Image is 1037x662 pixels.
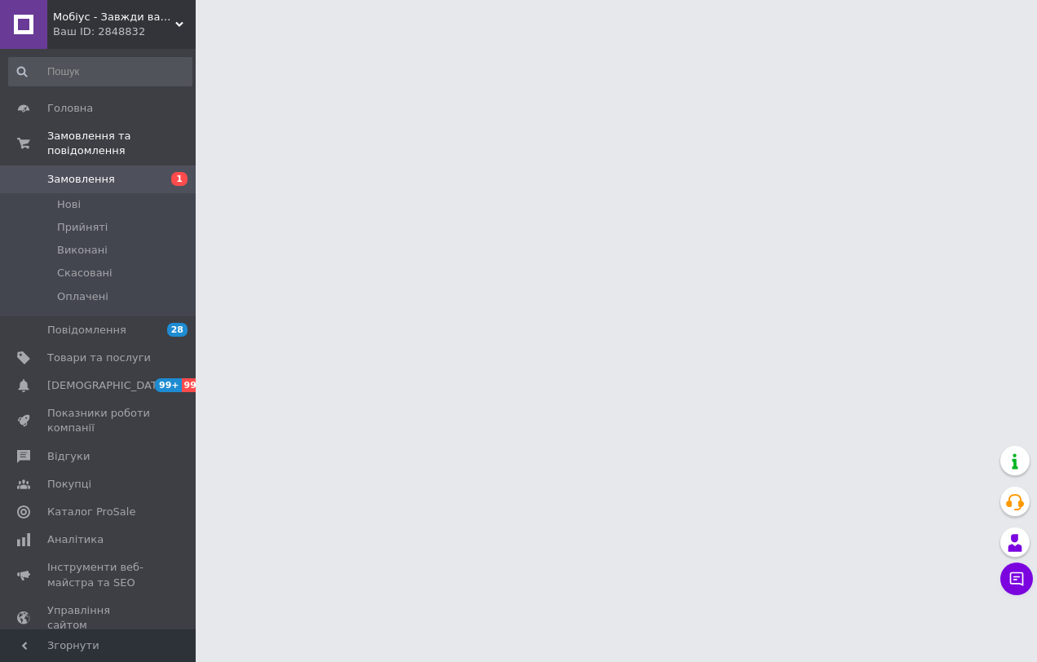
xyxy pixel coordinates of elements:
[57,220,108,235] span: Прийняті
[182,378,209,392] span: 99+
[47,477,91,492] span: Покупці
[47,406,151,435] span: Показники роботи компанії
[47,532,104,547] span: Аналітика
[47,560,151,589] span: Інструменти веб-майстра та SEO
[167,323,188,337] span: 28
[47,172,115,187] span: Замовлення
[47,603,151,633] span: Управління сайтом
[57,243,108,258] span: Виконані
[47,323,126,338] span: Повідомлення
[57,266,113,280] span: Скасовані
[47,378,168,393] span: [DEMOGRAPHIC_DATA]
[53,24,196,39] div: Ваш ID: 2848832
[47,449,90,464] span: Відгуки
[47,101,93,116] span: Головна
[8,57,192,86] input: Пошук
[1000,563,1033,595] button: Чат з покупцем
[47,505,135,519] span: Каталог ProSale
[47,351,151,365] span: Товари та послуги
[53,10,175,24] span: Мобіус - Завжди вам раді!
[57,197,81,212] span: Нові
[47,129,196,158] span: Замовлення та повідомлення
[171,172,188,186] span: 1
[57,289,108,304] span: Оплачені
[155,378,182,392] span: 99+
